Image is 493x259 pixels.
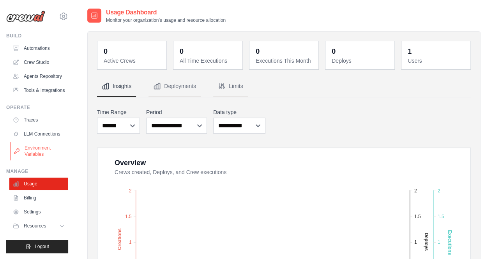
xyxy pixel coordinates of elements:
[447,230,452,255] text: Executions
[408,57,466,65] dt: Users
[9,84,68,97] a: Tools & Integrations
[256,46,260,57] div: 0
[9,178,68,190] a: Usage
[129,188,132,194] tspan: 2
[9,206,68,218] a: Settings
[414,188,417,194] tspan: 2
[6,240,68,253] button: Logout
[115,157,146,168] div: Overview
[438,214,444,219] tspan: 1.5
[106,17,226,23] p: Monitor your organization's usage and resource allocation
[414,240,417,245] tspan: 1
[97,108,140,116] label: Time Range
[414,214,421,219] tspan: 1.5
[148,76,201,97] button: Deployments
[24,223,46,229] span: Resources
[256,57,314,65] dt: Executions This Month
[9,114,68,126] a: Traces
[129,240,132,245] tspan: 1
[9,56,68,69] a: Crew Studio
[180,57,238,65] dt: All Time Executions
[35,243,49,250] span: Logout
[117,228,122,250] text: Creations
[213,108,265,116] label: Data type
[146,108,207,116] label: Period
[104,57,162,65] dt: Active Crews
[180,46,184,57] div: 0
[9,192,68,204] a: Billing
[9,220,68,232] button: Resources
[115,168,461,176] dt: Crews created, Deploys, and Crew executions
[332,46,336,57] div: 0
[125,214,132,219] tspan: 1.5
[6,33,68,39] div: Build
[97,76,136,97] button: Insights
[6,168,68,174] div: Manage
[424,233,429,251] text: Deploys
[97,76,471,97] nav: Tabs
[10,142,69,160] a: Environment Variables
[213,76,248,97] button: Limits
[438,188,440,194] tspan: 2
[332,57,390,65] dt: Deploys
[106,8,226,17] h2: Usage Dashboard
[9,70,68,83] a: Agents Repository
[438,240,440,245] tspan: 1
[6,104,68,111] div: Operate
[104,46,108,57] div: 0
[408,46,412,57] div: 1
[9,128,68,140] a: LLM Connections
[6,11,45,22] img: Logo
[9,42,68,55] a: Automations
